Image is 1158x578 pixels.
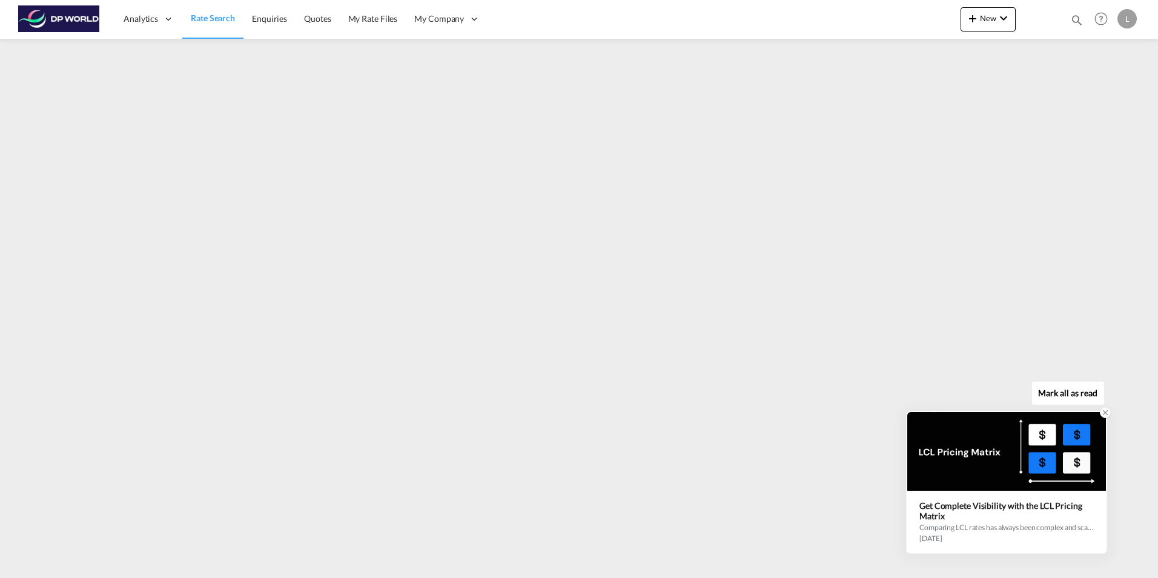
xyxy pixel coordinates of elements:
span: Help [1091,8,1111,29]
span: My Rate Files [348,13,398,24]
md-icon: icon-chevron-down [996,11,1011,25]
md-icon: icon-magnify [1070,13,1084,27]
span: Rate Search [191,13,235,23]
span: Analytics [124,13,158,25]
button: icon-plus 400-fgNewicon-chevron-down [961,7,1016,32]
div: L [1117,9,1137,28]
div: Help [1091,8,1117,30]
span: Enquiries [252,13,287,24]
img: c08ca190194411f088ed0f3ba295208c.png [18,5,100,33]
div: icon-magnify [1070,13,1084,32]
span: My Company [414,13,464,25]
span: Quotes [304,13,331,24]
span: New [965,13,1011,23]
md-icon: icon-plus 400-fg [965,11,980,25]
